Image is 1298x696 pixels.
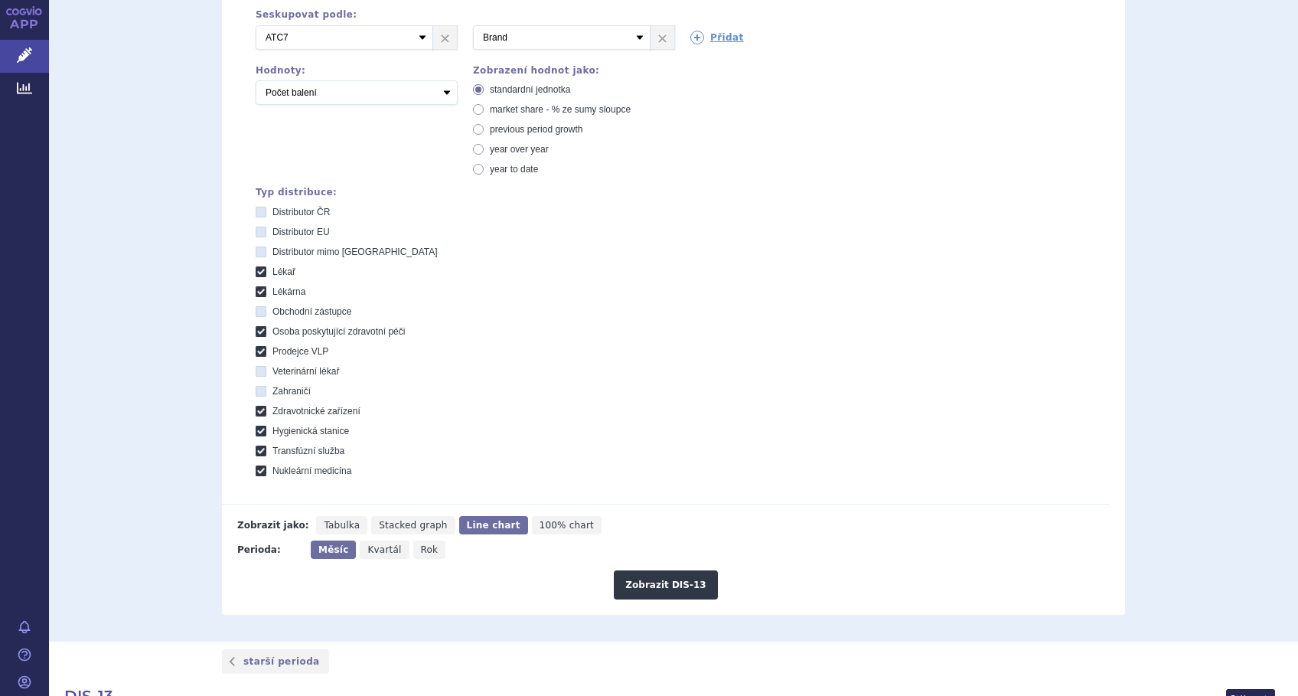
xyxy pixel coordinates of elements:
span: Distributor EU [272,227,330,237]
span: standardní jednotka [490,84,570,95]
span: Line chart [467,520,520,531]
span: Prodejce VLP [272,346,328,357]
span: Zahraničí [272,386,311,397]
div: 2 [240,25,1110,50]
span: Osoba poskytující zdravotní péči [272,326,405,337]
span: Lékař [272,266,295,277]
span: previous period growth [490,124,582,135]
span: Nukleární medicína [272,466,351,476]
span: Kvartál [367,544,401,555]
div: Typ distribuce: [256,187,1110,198]
div: Seskupovat podle: [240,9,1110,20]
a: × [651,26,674,49]
span: year to date [490,164,538,175]
span: Veterinární lékař [272,366,339,377]
span: Měsíc [318,544,348,555]
button: Zobrazit DIS-13 [614,570,717,600]
span: Transfúzní služba [272,446,344,456]
span: Hygienická stanice [272,426,349,436]
a: Přidat [690,31,744,44]
div: Perioda: [237,541,303,559]
a: × [433,26,457,49]
a: starší perioda [222,649,329,674]
span: Stacked graph [379,520,447,531]
div: Hodnoty: [256,65,458,76]
span: Zdravotnické zařízení [272,406,360,417]
span: Obchodní zástupce [272,306,351,317]
span: Lékárna [272,286,305,297]
span: Distributor mimo [GEOGRAPHIC_DATA] [272,247,438,257]
span: Rok [421,544,439,555]
div: Zobrazení hodnot jako: [473,65,675,76]
span: Tabulka [324,520,360,531]
span: year over year [490,144,549,155]
span: market share - % ze sumy sloupce [490,104,631,115]
span: 100% chart [540,520,594,531]
div: Zobrazit jako: [237,516,308,534]
span: Distributor ČR [272,207,330,217]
